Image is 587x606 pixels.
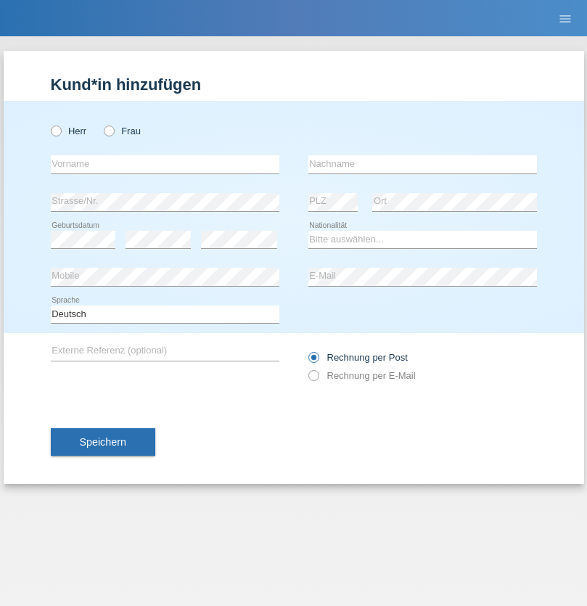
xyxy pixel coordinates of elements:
input: Rechnung per E-Mail [308,370,318,388]
button: Speichern [51,428,155,456]
input: Herr [51,126,60,135]
label: Rechnung per E-Mail [308,370,416,381]
label: Herr [51,126,87,136]
a: menu [551,14,580,22]
label: Rechnung per Post [308,352,408,363]
i: menu [558,12,572,26]
span: Speichern [80,436,126,448]
label: Frau [104,126,141,136]
h1: Kund*in hinzufügen [51,75,537,94]
input: Frau [104,126,113,135]
input: Rechnung per Post [308,352,318,370]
